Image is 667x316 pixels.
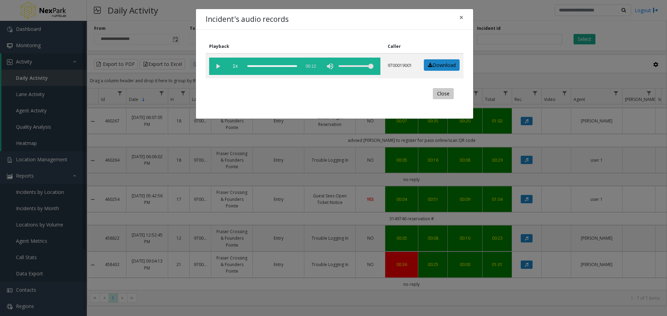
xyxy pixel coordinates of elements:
[424,59,460,71] a: Download
[206,14,289,25] h4: Incident's audio records
[384,40,418,53] th: Caller
[247,58,297,75] div: scrub bar
[206,40,384,53] th: Playback
[454,9,468,26] button: Close
[388,62,414,69] p: 9700019001
[433,88,454,99] button: Close
[339,58,373,75] div: volume level
[227,58,244,75] span: playback speed button
[459,12,463,22] span: ×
